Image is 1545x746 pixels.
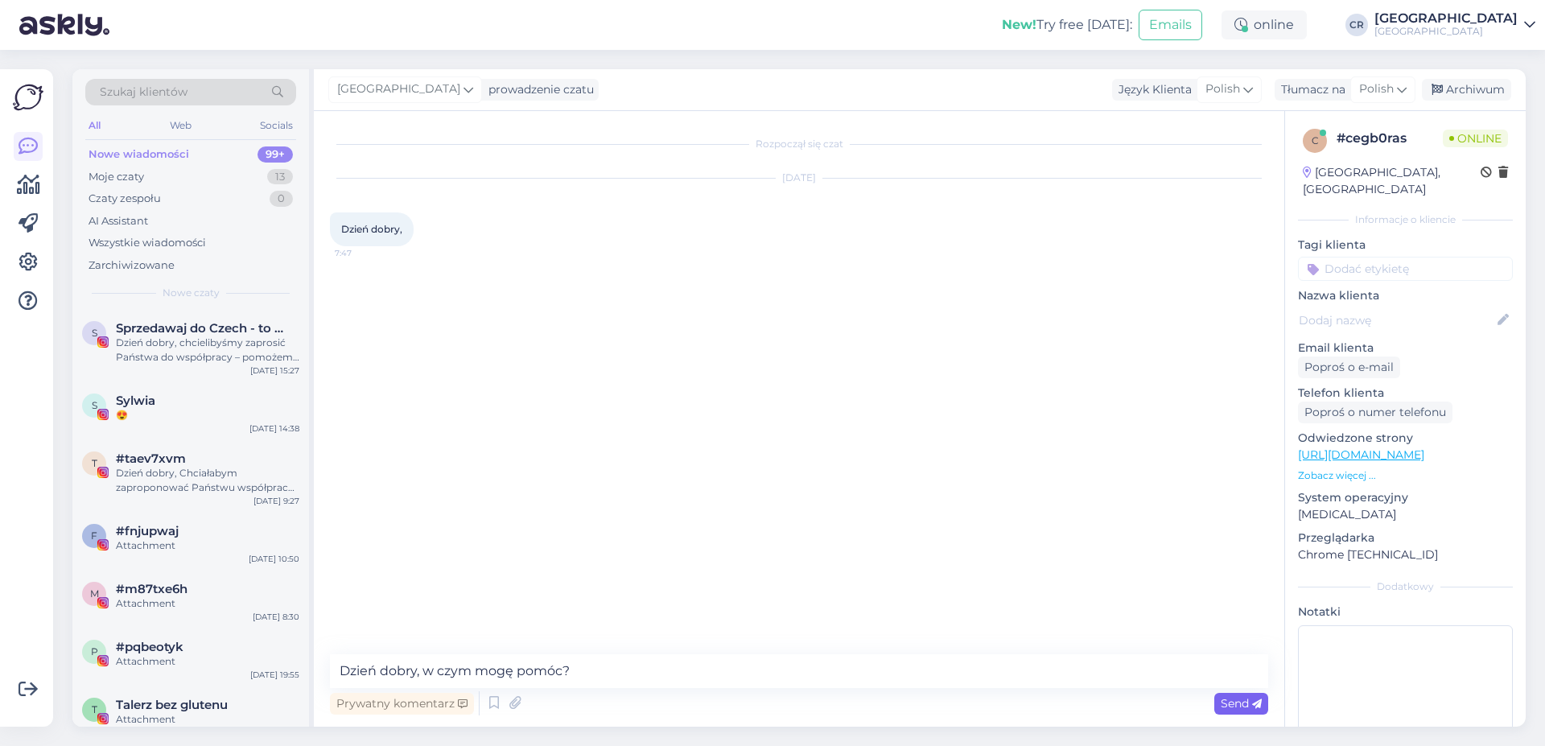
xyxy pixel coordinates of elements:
p: Zobacz więcej ... [1298,468,1513,483]
div: Nowe wiadomości [89,146,189,163]
div: Socials [257,115,296,136]
span: S [92,327,97,339]
div: Tłumacz na [1275,81,1345,98]
div: Moje czaty [89,169,144,185]
p: Tagi klienta [1298,237,1513,253]
div: prowadzenie czatu [482,81,594,98]
div: Attachment [116,596,299,611]
div: AI Assistant [89,213,148,229]
textarea: Dzień dobry, w czym mogę pomóc? [330,654,1268,688]
div: Try free [DATE]: [1002,15,1132,35]
span: Nowe czaty [163,286,220,300]
div: Poproś o e-mail [1298,357,1400,378]
span: Sprzedawaj do Czech - to proste! [116,321,283,336]
span: c [1312,134,1319,146]
span: Talerz bez glutenu [116,698,228,712]
div: Dodatkowy [1298,579,1513,594]
div: Web [167,115,195,136]
div: Zarchiwizowane [89,258,175,274]
b: New! [1002,17,1036,32]
div: 13 [267,169,293,185]
p: Notatki [1298,604,1513,620]
span: T [92,703,97,715]
span: Dzień dobry, [341,223,402,235]
div: Język Klienta [1112,81,1192,98]
div: Informacje o kliencie [1298,212,1513,227]
div: [DATE] 9:27 [253,495,299,507]
span: #fnjupwaj [116,524,179,538]
div: All [85,115,104,136]
p: [MEDICAL_DATA] [1298,506,1513,523]
div: Attachment [116,538,299,553]
span: [GEOGRAPHIC_DATA] [337,80,460,98]
input: Dodać etykietę [1298,257,1513,281]
p: Telefon klienta [1298,385,1513,402]
div: [GEOGRAPHIC_DATA], [GEOGRAPHIC_DATA] [1303,164,1481,198]
span: Sylwia [116,394,155,408]
a: [URL][DOMAIN_NAME] [1298,447,1424,462]
span: #m87txe6h [116,582,187,596]
div: CR [1345,14,1368,36]
span: 7:47 [335,247,395,259]
div: [DATE] 14:38 [249,422,299,435]
div: 0 [270,191,293,207]
div: Czaty zespołu [89,191,161,207]
div: Dzień dobry, Chciałabym zaproponować Państwu współpracę. Jestem blogerką z [GEOGRAPHIC_DATA] rozp... [116,466,299,495]
p: Chrome [TECHNICAL_ID] [1298,546,1513,563]
div: [GEOGRAPHIC_DATA] [1374,12,1518,25]
div: Wszystkie wiadomości [89,235,206,251]
div: [DATE] 10:50 [249,553,299,565]
span: m [90,587,99,600]
p: System operacyjny [1298,489,1513,506]
span: Send [1221,696,1262,711]
div: Dzień dobry, chcielibyśmy zaprosić Państwa do współpracy – pomożemy dotrzeć do czeskich i [DEMOGR... [116,336,299,365]
p: Przeglądarka [1298,530,1513,546]
p: Nazwa klienta [1298,287,1513,304]
span: Online [1443,130,1508,147]
p: Odwiedzone strony [1298,430,1513,447]
div: [GEOGRAPHIC_DATA] [1374,25,1518,38]
div: Attachment [116,712,299,727]
div: [DATE] 19:55 [250,669,299,681]
span: f [91,530,97,542]
img: Askly Logo [13,82,43,113]
span: #pqbeotyk [116,640,183,654]
a: [GEOGRAPHIC_DATA][GEOGRAPHIC_DATA] [1374,12,1535,38]
span: Polish [1205,80,1240,98]
div: 😍 [116,408,299,422]
div: # cegb0ras [1337,129,1443,148]
span: p [91,645,98,657]
div: Poproś o numer telefonu [1298,402,1452,423]
div: [DATE] [330,171,1268,185]
span: S [92,399,97,411]
span: t [92,457,97,469]
div: Prywatny komentarz [330,693,474,715]
button: Emails [1139,10,1202,40]
span: #taev7xvm [116,451,186,466]
div: Archiwum [1422,79,1511,101]
div: [DATE] 15:27 [250,365,299,377]
span: Polish [1359,80,1394,98]
div: Rozpoczął się czat [330,137,1268,151]
div: 99+ [257,146,293,163]
span: Szukaj klientów [100,84,187,101]
input: Dodaj nazwę [1299,311,1494,329]
div: [DATE] 8:30 [253,611,299,623]
p: Email klienta [1298,340,1513,357]
div: Attachment [116,654,299,669]
div: online [1222,10,1307,39]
